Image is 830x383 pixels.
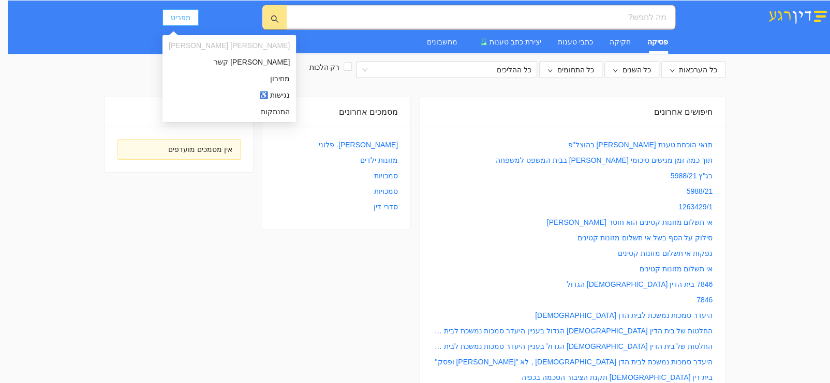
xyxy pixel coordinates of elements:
[567,279,713,290] a: 7846 בית הדין [DEMOGRAPHIC_DATA] הגדול
[263,5,287,29] button: search
[604,62,659,78] button: כל השניםdown
[117,97,241,127] div: מסמכים מועדפים
[490,38,541,46] span: יצירת כתב טענות
[622,64,651,75] span: כל השנים
[678,201,713,212] a: 1263429/1
[617,248,713,259] a: נפקות אי תשלום מזונות קטינים
[169,106,290,117] span: התנתקות
[374,186,398,197] a: סמכויות
[547,217,713,228] a: אי תשלום מזונות קטינים הוא חוסר [PERSON_NAME]
[275,97,398,127] div: מסמכים אחרונים
[661,62,725,78] button: כל הערכאותdown
[535,310,713,321] a: היעדר סמכות נמשכת לבית הדן [DEMOGRAPHIC_DATA]
[374,170,398,181] a: סמכויות
[169,56,290,68] span: [PERSON_NAME] קשר
[557,64,594,75] span: כל התחומים
[610,36,631,48] div: חקיקה
[360,155,398,166] a: מזונות ילדים
[696,294,713,305] a: 7846
[496,155,713,166] a: תוך כמה זמן מגישים סיכומי [PERSON_NAME] בבית המשפט למשפחה
[427,36,457,48] div: מחשבונים
[169,40,290,51] span: [PERSON_NAME] [PERSON_NAME]
[522,372,713,383] a: בית דין [DEMOGRAPHIC_DATA] תקנת הציבור הסכמה בכפיה
[162,9,199,26] button: תפריט
[765,7,830,24] img: דין רגע
[169,73,290,84] span: מחירון
[671,170,713,181] a: בג"ץ 5988/21
[435,356,713,367] a: היעדר סמכות נמשכת לבית הדן [DEMOGRAPHIC_DATA] , לא "[PERSON_NAME] ופסק"
[539,62,602,78] button: כל התחומיםdown
[686,186,713,197] a: 5988/21
[374,201,398,212] a: סדרי דין
[432,341,713,352] a: החלטות של בית הדין [DEMOGRAPHIC_DATA] הגדול בעניין היעדר סמכות נמשכת לבית הדן [DEMOGRAPHIC_DATA] ...
[126,144,232,155] div: אין מסמכים מועדפים
[679,64,717,75] span: כל הערכאות
[639,263,713,274] a: אי תשלום מזונות קטינים
[647,36,668,48] div: פסיקה
[432,97,713,127] div: חיפושים אחרונים
[169,89,290,101] span: נגישות ♿
[558,36,593,48] div: כתבי טענות
[303,11,666,24] input: מה לחפש?
[271,14,279,23] span: search
[171,12,190,23] span: תפריט
[305,62,344,73] span: רק הלכות
[670,68,675,73] span: down
[319,139,398,150] a: [PERSON_NAME]. פלוני
[480,38,487,45] span: experiment
[613,68,618,73] span: down
[432,325,713,336] a: החלטות של בית הדין [DEMOGRAPHIC_DATA] הגדול בעניין היעדר סמכות נמשכת לבית הדן [DEMOGRAPHIC_DATA] ...
[577,232,713,243] a: סילוק על הסף בשל אי תשלום מזונות קטינים
[547,68,553,73] span: down
[568,139,713,150] a: תנאי הוכחת טענת [PERSON_NAME] בהוצל"פ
